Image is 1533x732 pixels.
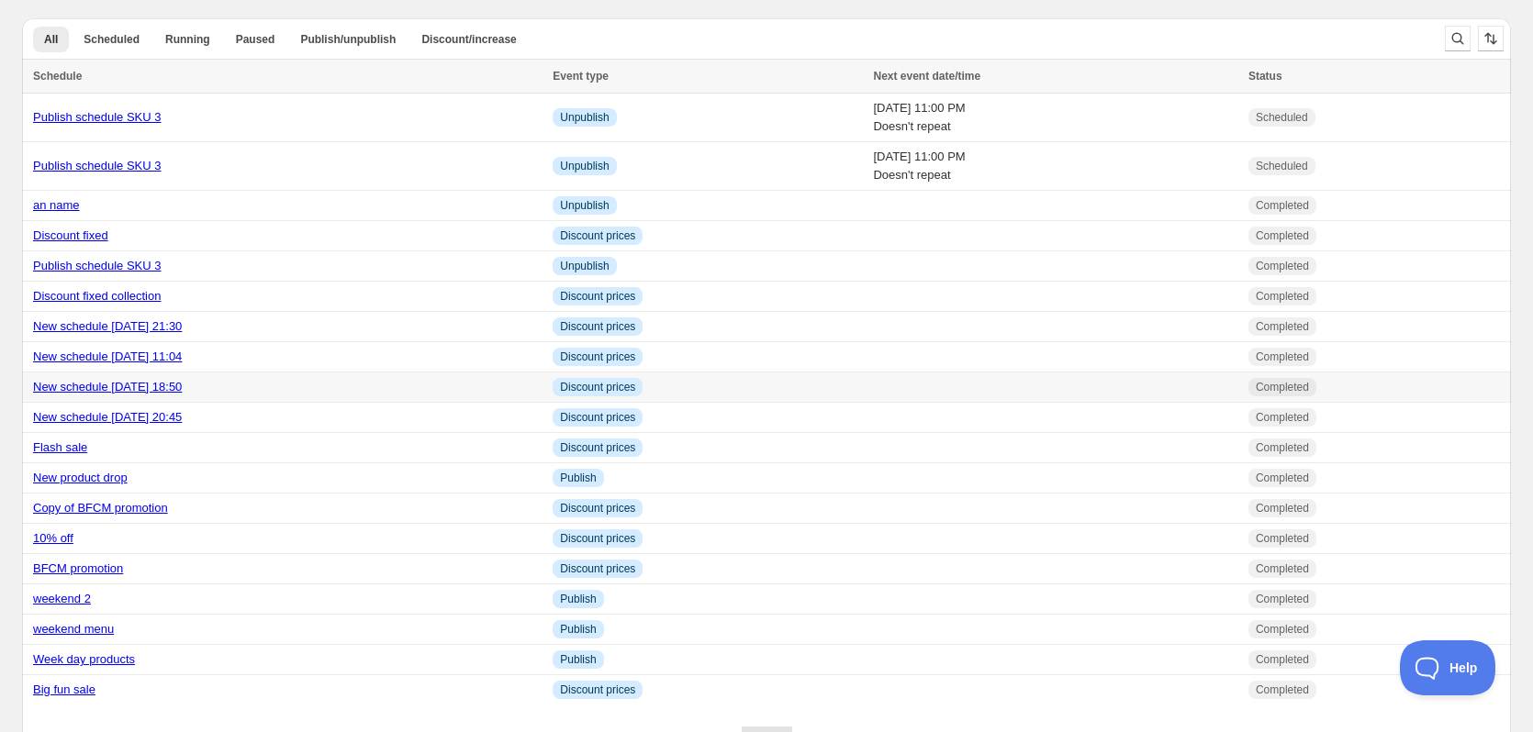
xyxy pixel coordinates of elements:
[33,471,128,484] a: New product drop
[33,622,114,636] a: weekend menu
[33,501,168,515] a: Copy of BFCM promotion
[560,159,609,173] span: Unpublish
[1256,501,1309,516] span: Completed
[1256,198,1309,213] span: Completed
[560,622,596,637] span: Publish
[1256,652,1309,667] span: Completed
[165,32,210,47] span: Running
[560,652,596,667] span: Publish
[84,32,140,47] span: Scheduled
[1256,289,1309,304] span: Completed
[1256,228,1309,243] span: Completed
[1256,682,1309,697] span: Completed
[1256,561,1309,576] span: Completed
[560,592,596,606] span: Publish
[560,110,609,125] span: Unpublish
[560,471,596,485] span: Publish
[1478,26,1504,51] button: Sort the results
[44,32,58,47] span: All
[560,682,635,697] span: Discount prices
[560,380,635,394] span: Discount prices
[553,70,609,83] span: Event type
[33,561,123,575] a: BFCM promotion
[1256,592,1309,606] span: Completed
[421,32,516,47] span: Discount/increase
[1445,26,1471,51] button: Search and filter results
[33,289,161,303] a: Discount fixed collection
[33,259,161,272] a: Publish schedule SKU 3
[33,652,135,666] a: Week day products
[867,94,1242,142] td: [DATE] 11:00 PM Doesn't repeat
[33,592,91,605] a: weekend 2
[33,159,161,172] a: Publish schedule SKU 3
[33,228,108,242] a: Discount fixed
[33,440,87,454] a: Flash sale
[33,198,80,212] a: an name
[1256,380,1309,394] span: Completed
[560,501,635,516] span: Discount prices
[1256,159,1308,173] span: Scheduled
[1256,471,1309,485] span: Completed
[1256,440,1309,455] span: Completed
[33,110,161,124] a: Publish schedule SKU 3
[873,70,980,83] span: Next event date/time
[1256,349,1309,364] span: Completed
[1256,319,1309,334] span: Completed
[1248,70,1282,83] span: Status
[33,410,182,424] a: New schedule [DATE] 20:45
[560,228,635,243] span: Discount prices
[33,531,73,545] a: 10% off
[560,259,609,273] span: Unpublish
[1256,110,1308,125] span: Scheduled
[560,319,635,334] span: Discount prices
[33,70,82,83] span: Schedule
[1256,622,1309,637] span: Completed
[560,561,635,576] span: Discount prices
[560,289,635,304] span: Discount prices
[1256,410,1309,425] span: Completed
[560,531,635,546] span: Discount prices
[33,349,182,363] a: New schedule [DATE] 11:04
[33,682,95,696] a: Big fun sale
[560,198,609,213] span: Unpublish
[33,319,182,333] a: New schedule [DATE] 21:30
[1400,640,1496,695] iframe: Toggle Customer Support
[560,440,635,455] span: Discount prices
[867,142,1242,191] td: [DATE] 11:00 PM Doesn't repeat
[560,410,635,425] span: Discount prices
[236,32,275,47] span: Paused
[33,380,182,394] a: New schedule [DATE] 18:50
[560,349,635,364] span: Discount prices
[1256,259,1309,273] span: Completed
[300,32,396,47] span: Publish/unpublish
[1256,531,1309,546] span: Completed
